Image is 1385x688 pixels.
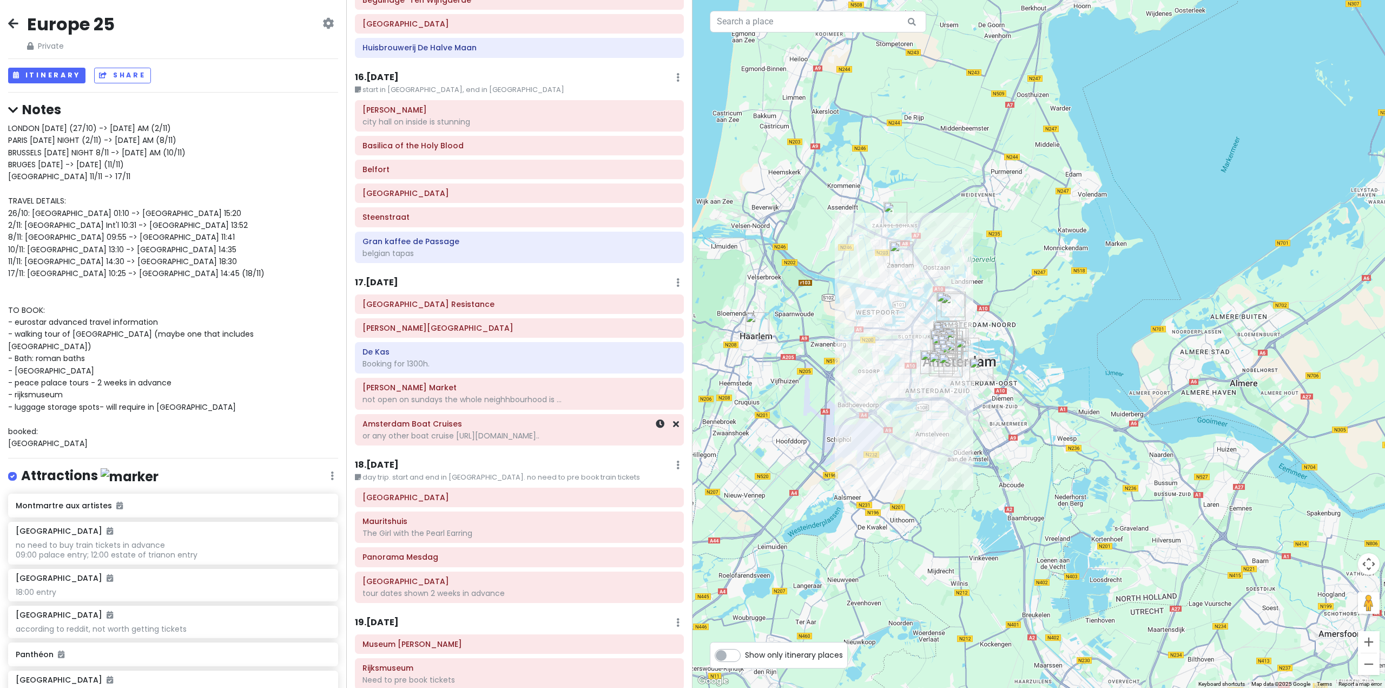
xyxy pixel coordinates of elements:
input: Search a place [710,11,926,32]
h2: Europe 25 [27,13,115,36]
button: Itinerary [8,68,85,83]
h6: Mauritshuis [362,516,676,526]
button: Zoom out [1358,653,1380,675]
div: according to reddit, not worth getting tickets [16,624,330,634]
div: Fabienne Chapot [934,332,958,356]
div: Royal Palace Amsterdam [939,331,962,355]
h4: Attractions [21,467,159,485]
div: Luna [933,322,957,345]
h6: [GEOGRAPHIC_DATA] [16,526,113,536]
div: Museum Van Loon [940,343,964,367]
a: Report a map error [1338,681,1382,687]
i: Added to itinerary [107,611,113,619]
div: or any other boat cruise [URL][DOMAIN_NAME].. [362,431,676,441]
div: Ons' Lieve Heer op Solder (Our Lord in the Attic Museum) [945,328,968,352]
div: New Dutch Amsterdam [934,324,958,348]
h6: Amsterdam Boat Cruises [362,419,676,429]
h6: Museum Van Loon [362,639,676,649]
div: Zaandam [889,241,913,265]
a: Remove from day [673,418,679,430]
h6: [GEOGRAPHIC_DATA] [16,573,113,583]
h6: Willet-Holthuysen Museum [362,323,676,333]
div: Booking for 1300h. [362,359,676,369]
a: Terms (opens in new tab) [1317,681,1332,687]
small: day trip. start and end in [GEOGRAPHIC_DATA]. no need to pre book train tickets [355,472,684,483]
button: Zoom in [1358,631,1380,653]
h6: 19 . [DATE] [355,617,399,628]
div: The Papeneiland Café [936,321,960,345]
button: Map camera controls [1358,553,1380,575]
div: Secret Garden [938,339,962,363]
i: Added to itinerary [58,651,64,658]
div: Van Gogh Museum [931,350,954,374]
span: Map data ©2025 Google [1251,681,1310,687]
div: The Girl with the Pearl Earring [362,528,676,538]
h6: [GEOGRAPHIC_DATA] [16,675,113,685]
div: belgian tapas [362,248,676,258]
div: Verzetsmuseum Amsterdam - Museum of WWII Resistance [955,338,979,362]
h6: 16 . [DATE] [355,72,399,83]
div: The Pantry [933,343,957,367]
i: Added to itinerary [116,502,123,509]
div: De Kas [969,358,993,382]
div: Negen Straatjes [934,334,958,358]
button: Drag Pegman onto the map to open Street View [1358,592,1380,614]
h6: Belfort [362,165,676,174]
div: Begijnhof [938,335,961,359]
i: Added to itinerary [107,574,113,582]
h6: Royal Delft [362,493,676,502]
div: city hall on inside is stunning [362,117,676,127]
span: Show only itinerary places [745,649,843,661]
div: Anne Frank House [933,328,957,352]
div: Vondelpark [920,350,944,374]
h6: De Burg [362,105,676,115]
small: start in [GEOGRAPHIC_DATA], end in [GEOGRAPHIC_DATA] [355,84,684,95]
span: Private [27,40,115,52]
div: The Concertgebouw [929,352,953,376]
h6: [GEOGRAPHIC_DATA] [16,610,113,620]
a: Click to see this area on Google Maps [695,674,731,688]
div: Zaanse Schans [883,202,907,226]
div: Amsterdam Boat Cruises [936,292,966,321]
h6: Steenstraat [362,212,676,222]
i: Added to itinerary [107,676,113,684]
h6: 17 . [DATE] [355,277,398,289]
h6: Basilica of the Holy Blood [362,141,676,150]
h6: Market Square [362,188,676,198]
h6: Albert Cuyp Market [362,383,676,392]
div: Jordaan [930,330,954,353]
div: tour dates shown 2 weeks in advance [362,588,676,598]
h6: Verzetsmuseum Amsterdam - Museum of WWII Resistance [362,299,676,309]
i: Added to itinerary [107,527,113,535]
div: Need to pre book tickets [362,675,676,685]
div: Rijksmuseum [934,348,958,371]
div: Haarlem [746,312,769,336]
img: marker [101,468,159,485]
h6: Montmartre aux artistes [16,501,330,510]
h6: Minnewater Park [362,19,676,29]
div: Willet-Holthuysen Museum [945,340,968,364]
img: Google [695,674,731,688]
h6: De Kas [362,347,676,357]
div: 18:00 entry [16,587,330,597]
h6: Rijksmuseum [362,663,676,673]
button: Share [94,68,150,83]
div: Damrak [942,327,966,351]
span: LONDON [DATE] (27/10) -> [DATE] AM (2/11) PARIS [DATE] NIGHT (2/11) -> [DATE] AM (8/11) BRUSSELS ... [8,123,265,449]
h6: Panorama Mesdag [362,552,676,562]
h6: Huisbrouwerij De Halve Maan [362,43,676,53]
h6: 18 . [DATE] [355,460,399,471]
h6: Panthéon [16,650,330,659]
h6: Peace Palace [362,576,676,586]
a: Set a time [656,418,664,430]
div: no need to buy train tickets in advance 09:00 palace entry; 12:00 estate of trianon entry [16,540,330,560]
div: not open on sundays the whole neighhbourhood is ... [362,395,676,404]
button: Keyboard shortcuts [1198,680,1245,688]
div: Houseboat Museum [932,335,955,358]
h6: Gran kaffee de Passage [362,237,676,246]
div: Albert Cuyp Market [939,353,962,377]
h4: Notes [8,101,338,118]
